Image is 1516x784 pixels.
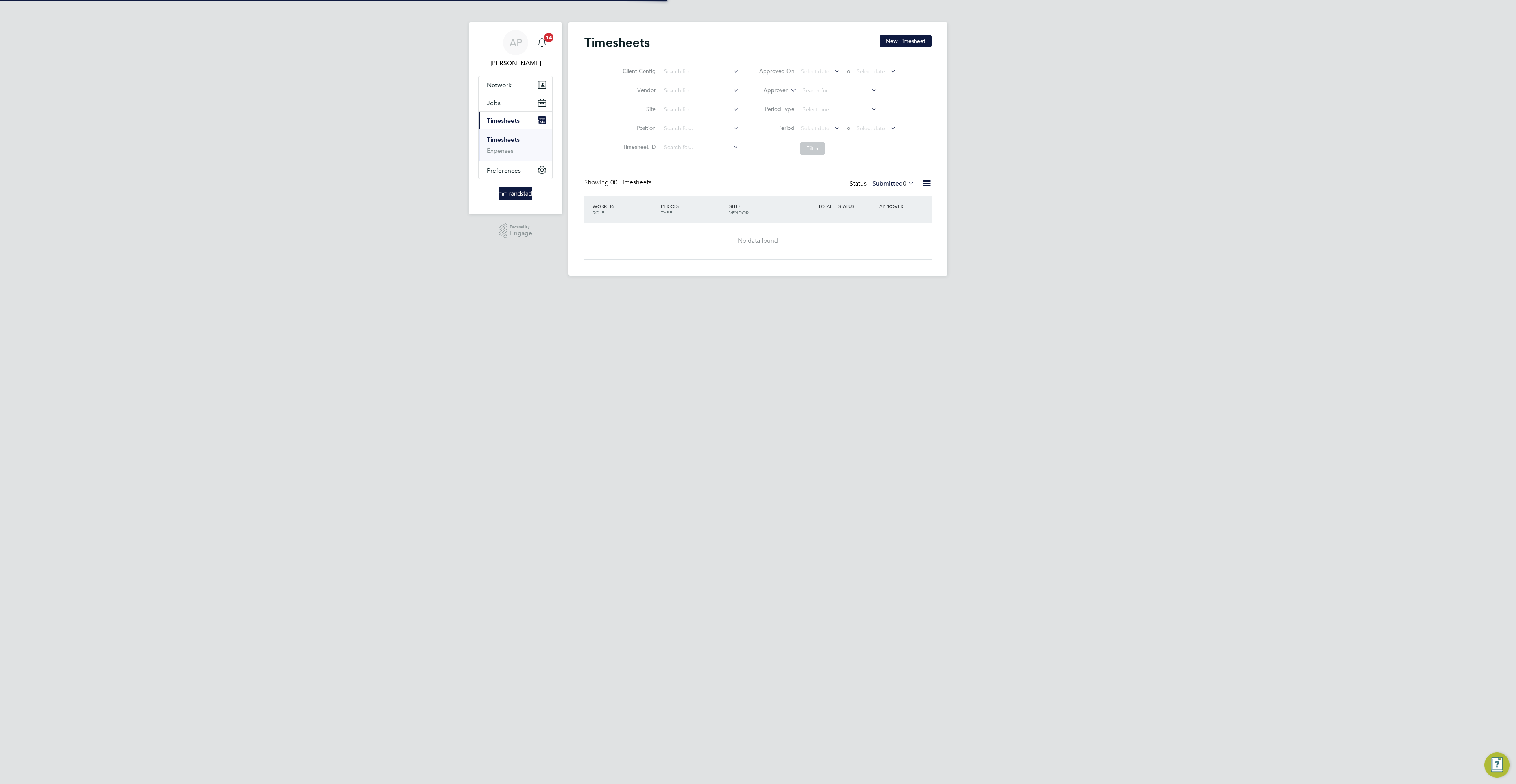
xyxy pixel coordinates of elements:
label: Position [620,124,656,131]
button: Network [479,76,552,94]
label: Submitted [872,180,914,188]
span: / [739,203,740,209]
input: Search for... [661,123,739,134]
div: Status [850,178,916,189]
span: To [842,66,852,76]
nav: Main navigation [469,22,562,214]
img: randstad-logo-retina.png [499,187,532,200]
span: / [678,203,679,209]
span: Jobs [487,99,501,107]
span: Ana Perozo [478,58,553,68]
span: Select date [801,68,829,75]
div: APPROVER [877,199,918,213]
a: Timesheets [487,136,520,143]
a: Go to home page [478,187,553,200]
span: Select date [801,125,829,132]
input: Search for... [661,142,739,153]
span: Preferences [487,167,521,174]
input: Search for... [800,85,878,96]
span: TOTAL [818,203,832,209]
span: Select date [857,68,885,75]
span: Timesheets [487,117,520,124]
button: Timesheets [479,112,552,129]
label: Approver [752,86,788,94]
span: 0 [903,180,906,188]
div: Timesheets [479,129,552,161]
label: Site [620,105,656,113]
input: Search for... [661,66,739,77]
input: Select one [800,104,878,115]
label: Client Config [620,68,656,75]
span: To [842,123,852,133]
span: VENDOR [729,209,749,216]
div: SITE [727,199,796,219]
div: PERIOD [659,199,727,219]
button: Filter [800,142,825,155]
span: ROLE [593,209,604,216]
label: Period Type [759,105,794,113]
span: Select date [857,125,885,132]
span: TYPE [661,209,672,216]
span: Engage [510,230,532,237]
span: Powered by [510,223,532,230]
div: Showing [584,178,653,187]
label: Vendor [620,86,656,94]
span: Network [487,81,512,89]
input: Search for... [661,85,739,96]
div: No data found [592,237,924,245]
a: Expenses [487,147,514,154]
span: 14 [544,33,553,42]
span: 00 Timesheets [610,178,651,186]
button: Jobs [479,94,552,111]
button: Engage Resource Center [1484,752,1510,778]
button: New Timesheet [880,35,932,47]
input: Search for... [661,104,739,115]
label: Timesheet ID [620,143,656,150]
label: Period [759,124,794,131]
a: AP[PERSON_NAME] [478,30,553,68]
div: WORKER [591,199,659,219]
label: Approved On [759,68,794,75]
a: Powered byEngage [499,223,533,238]
div: STATUS [836,199,877,213]
a: 14 [534,30,550,55]
span: AP [510,38,522,48]
button: Preferences [479,161,552,179]
span: / [613,203,614,209]
h2: Timesheets [584,35,650,51]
